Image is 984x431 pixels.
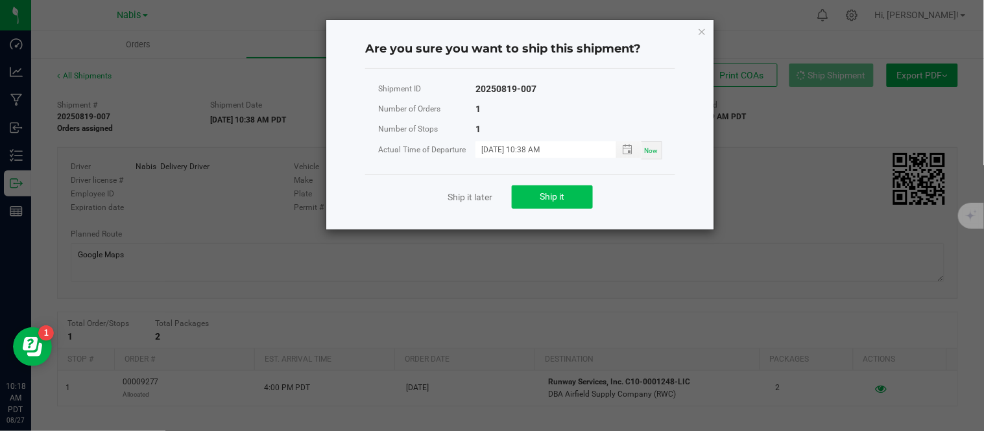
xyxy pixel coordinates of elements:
[475,101,481,117] div: 1
[475,121,481,137] div: 1
[38,325,54,341] iframe: Resource center unread badge
[378,101,475,117] div: Number of Orders
[378,142,475,158] div: Actual Time of Departure
[540,191,565,202] span: Ship it
[13,327,52,366] iframe: Resource center
[512,185,593,209] button: Ship it
[448,191,492,204] a: Ship it later
[475,81,536,97] div: 20250819-007
[645,147,658,154] span: Now
[616,141,642,157] span: Toggle popup
[378,81,475,97] div: Shipment ID
[697,23,706,39] button: Close
[378,121,475,137] div: Number of Stops
[365,41,675,58] h4: Are you sure you want to ship this shipment?
[475,141,603,157] input: MM/dd/yyyy HH:MM a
